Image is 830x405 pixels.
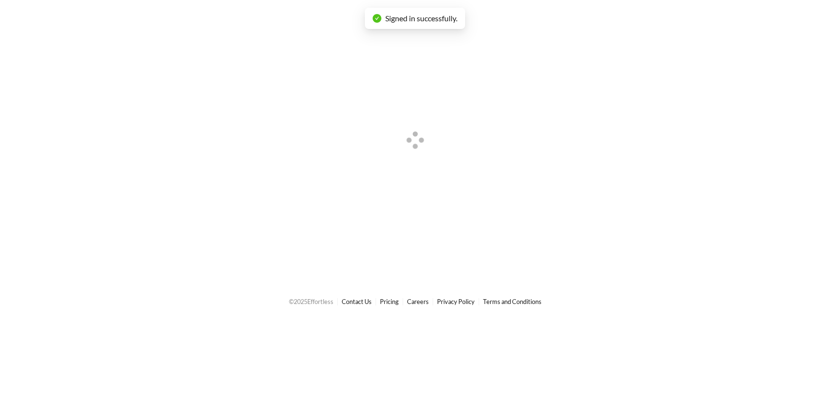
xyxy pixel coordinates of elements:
[380,298,399,305] a: Pricing
[437,298,475,305] a: Privacy Policy
[342,298,372,305] a: Contact Us
[407,298,429,305] a: Careers
[289,298,333,305] span: © 2025 Effortless
[385,14,457,23] span: Signed in successfully.
[483,298,542,305] a: Terms and Conditions
[373,14,381,23] span: check-circle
